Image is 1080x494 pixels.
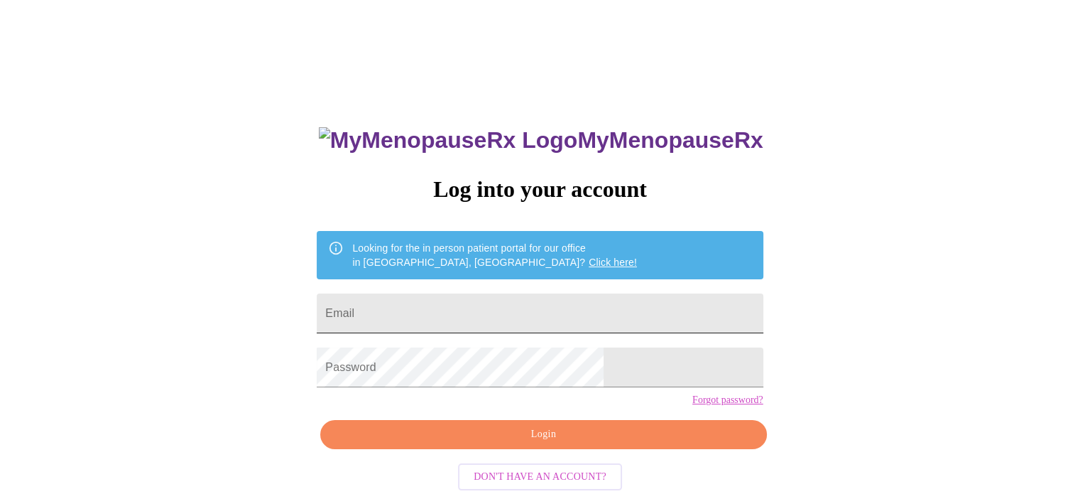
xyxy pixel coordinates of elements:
[589,257,637,268] a: Click here!
[352,235,637,275] div: Looking for the in person patient portal for our office in [GEOGRAPHIC_DATA], [GEOGRAPHIC_DATA]?
[692,394,763,406] a: Forgot password?
[317,176,763,203] h3: Log into your account
[319,127,577,154] img: MyMenopauseRx Logo
[458,463,622,491] button: Don't have an account?
[454,469,626,481] a: Don't have an account?
[319,127,763,154] h3: MyMenopauseRx
[474,468,606,486] span: Don't have an account?
[320,420,766,449] button: Login
[337,426,750,444] span: Login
